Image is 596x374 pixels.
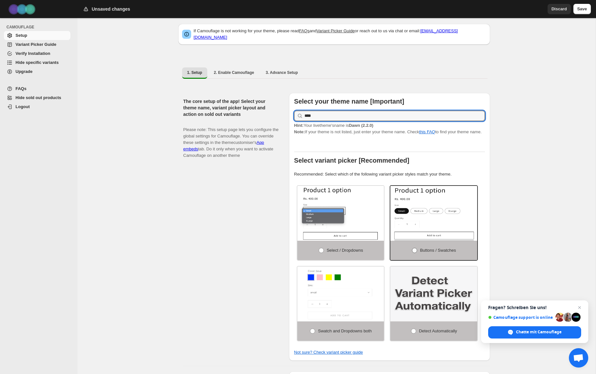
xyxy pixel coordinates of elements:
span: Logout [15,104,30,109]
p: If your theme is not listed, just enter your theme name. Check to find your theme name. [294,122,485,135]
span: Hide sold out products [15,95,61,100]
span: Your live theme's name is [294,123,374,128]
span: Select / Dropdowns [327,248,363,253]
span: Chatte mit Camouflage [516,329,561,335]
a: Hide specific variants [4,58,70,67]
button: Discard [548,4,571,14]
span: Discard [551,6,567,12]
span: Variant Picker Guide [15,42,56,47]
a: Variant Picker Guide [316,28,355,33]
h2: The core setup of the app! Select your theme name, variant picker layout and action on sold out v... [183,98,279,117]
a: Logout [4,102,70,111]
img: Swatch and Dropdowns both [297,267,384,321]
a: FAQs [4,84,70,93]
strong: Hint: [294,123,304,128]
span: Fragen? Schreiben Sie uns! [488,305,581,310]
a: Upgrade [4,67,70,76]
span: 1. Setup [187,70,202,75]
strong: Dawn (2.2.0) [349,123,373,128]
a: FAQs [299,28,310,33]
span: 3. Advance Setup [266,70,298,75]
a: Variant Picker Guide [4,40,70,49]
img: Select / Dropdowns [297,186,384,241]
span: Detect Automatically [419,329,457,333]
span: FAQs [15,86,26,91]
span: Hide specific variants [15,60,59,65]
a: this FAQ [419,129,435,134]
span: Camouflage support is online [488,315,553,320]
span: Save [577,6,587,12]
span: Swatch and Dropdowns both [318,329,372,333]
b: Select your theme name [Important] [294,98,404,105]
div: Chat öffnen [569,348,588,368]
p: Recommended: Select which of the following variant picker styles match your theme. [294,171,485,177]
span: CAMOUFLAGE [6,25,73,30]
span: Upgrade [15,69,33,74]
img: Detect Automatically [390,267,477,321]
span: Setup [15,33,27,38]
img: Buttons / Swatches [390,186,477,241]
a: Hide sold out products [4,93,70,102]
span: 2. Enable Camouflage [214,70,254,75]
a: Verify Installation [4,49,70,58]
p: If Camouflage is not working for your theme, please read and or reach out to us via chat or email: [194,28,486,41]
a: Setup [4,31,70,40]
h2: Unsaved changes [92,6,130,12]
strong: Note: [294,129,305,134]
span: Verify Installation [15,51,50,56]
span: Chat schließen [576,304,583,311]
b: Select variant picker [Recommended] [294,157,409,164]
span: Buttons / Swatches [420,248,456,253]
div: Chatte mit Camouflage [488,326,581,339]
p: Please note: This setup page lets you configure the global settings for Camouflage. You can overr... [183,120,279,159]
button: Save [573,4,591,14]
a: Not sure? Check variant picker guide [294,350,363,355]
